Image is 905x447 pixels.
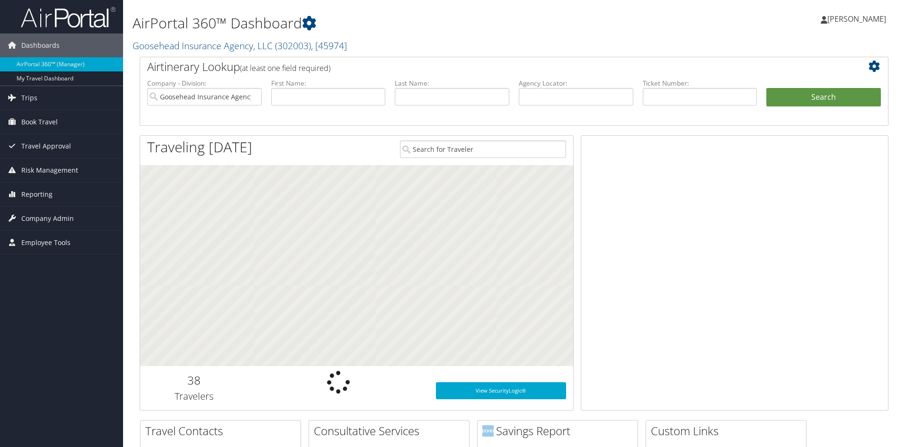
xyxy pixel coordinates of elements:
[821,5,896,33] a: [PERSON_NAME]
[395,79,509,88] label: Last Name:
[147,59,818,75] h2: Airtinerary Lookup
[482,423,638,439] h2: Savings Report
[275,39,311,52] span: ( 302003 )
[147,137,252,157] h1: Traveling [DATE]
[482,425,494,437] img: domo-logo.png
[21,6,115,28] img: airportal-logo.png
[21,110,58,134] span: Book Travel
[147,390,241,403] h3: Travelers
[651,423,806,439] h2: Custom Links
[21,86,37,110] span: Trips
[766,88,881,107] button: Search
[145,423,301,439] h2: Travel Contacts
[21,183,53,206] span: Reporting
[436,382,566,399] a: View SecurityLogic®
[21,231,71,254] span: Employee Tools
[21,34,60,57] span: Dashboards
[21,207,74,230] span: Company Admin
[133,39,347,52] a: Goosehead Insurance Agency, LLC
[519,79,633,88] label: Agency Locator:
[311,39,347,52] span: , [ 45974 ]
[643,79,757,88] label: Ticket Number:
[240,63,330,73] span: (at least one field required)
[133,13,641,33] h1: AirPortal 360™ Dashboard
[147,79,262,88] label: Company - Division:
[21,134,71,158] span: Travel Approval
[271,79,386,88] label: First Name:
[21,158,78,182] span: Risk Management
[147,372,241,388] h2: 38
[827,14,886,24] span: [PERSON_NAME]
[400,140,566,158] input: Search for Traveler
[314,423,469,439] h2: Consultative Services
